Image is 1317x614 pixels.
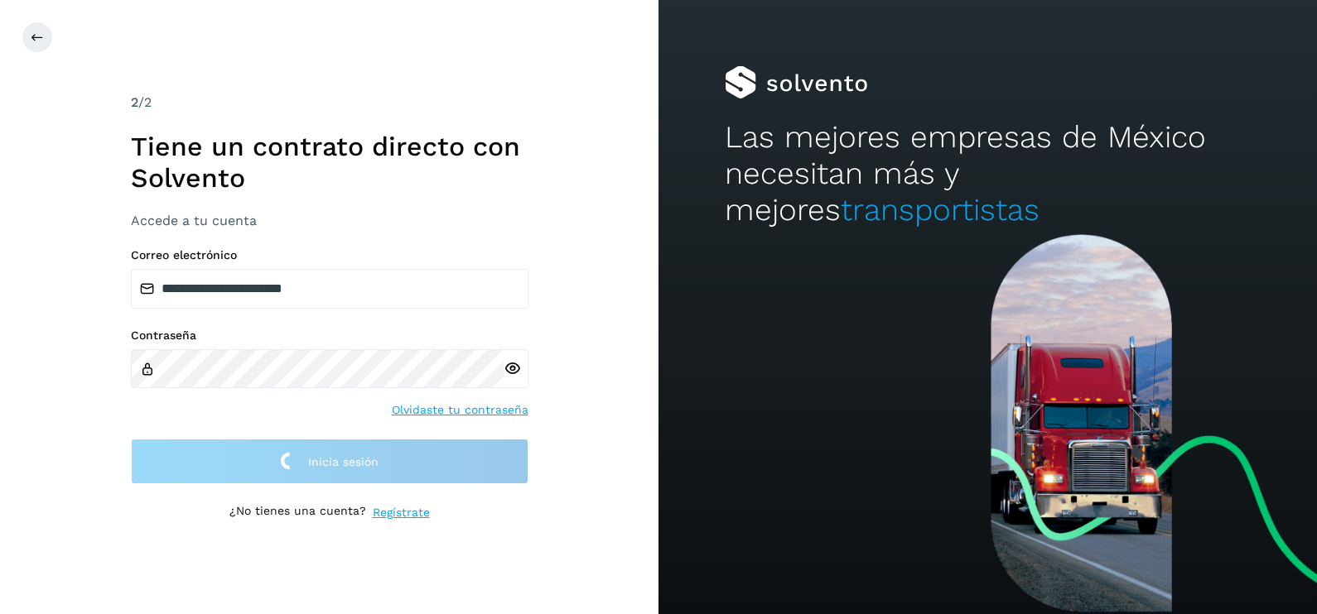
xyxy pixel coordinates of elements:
[392,401,528,419] a: Olvidaste tu contraseña
[131,94,138,110] span: 2
[229,504,366,521] p: ¿No tienes una cuenta?
[308,456,379,468] span: Inicia sesión
[373,504,430,521] a: Regístrate
[131,439,528,484] button: Inicia sesión
[131,248,528,262] label: Correo electrónico
[131,93,528,113] div: /2
[131,329,528,343] label: Contraseña
[725,119,1252,229] h2: Las mejores empresas de México necesitan más y mejores
[131,131,528,194] h1: Tiene un contrato directo con Solvento
[131,213,528,228] h3: Accede a tu cuenta
[841,192,1040,228] span: transportistas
